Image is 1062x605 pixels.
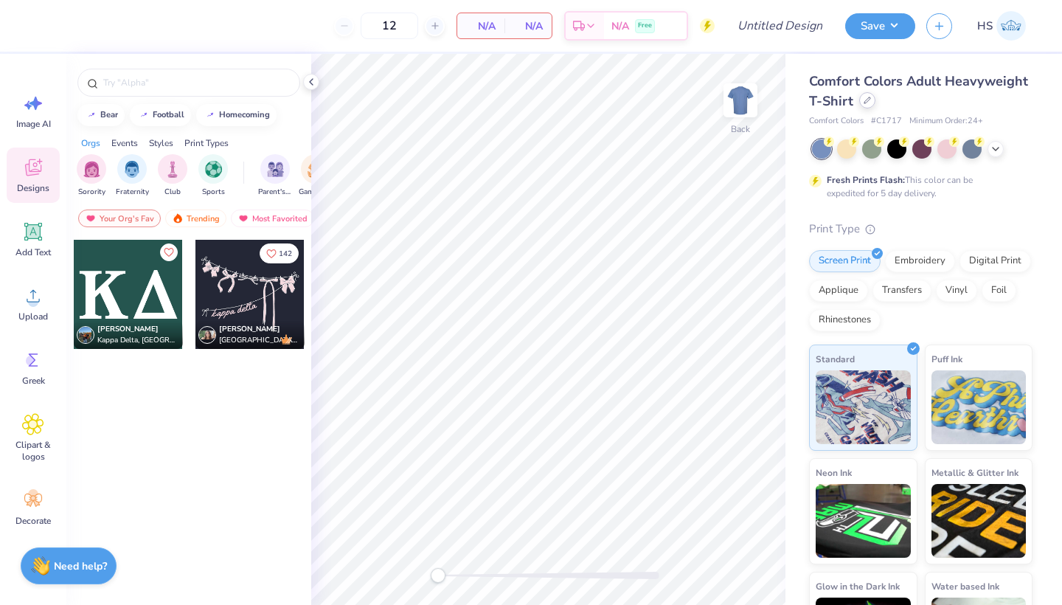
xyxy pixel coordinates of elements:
div: This color can be expedited for 5 day delivery. [827,173,1008,200]
div: filter for Sorority [77,154,106,198]
div: homecoming [219,111,270,119]
div: Applique [809,280,868,302]
span: Free [638,21,652,31]
img: trend_line.gif [204,111,216,120]
button: filter button [198,154,228,198]
span: Comfort Colors [809,115,864,128]
div: Print Type [809,221,1032,238]
div: football [153,111,184,119]
span: Water based Ink [931,578,999,594]
input: – – [361,13,418,39]
img: trending.gif [172,213,184,224]
div: Back [731,122,750,136]
span: Game Day [299,187,333,198]
img: most_fav.gif [85,213,97,224]
img: Club Image [164,161,181,178]
button: football [130,104,191,126]
img: Fraternity Image [124,161,140,178]
div: Embroidery [885,250,955,272]
img: Standard [816,370,911,444]
span: Minimum Order: 24 + [909,115,983,128]
span: Parent's Weekend [258,187,292,198]
img: Neon Ink [816,484,911,558]
div: filter for Fraternity [116,154,149,198]
input: Untitled Design [726,11,834,41]
button: Save [845,13,915,39]
span: Image AI [16,118,51,130]
span: 142 [279,250,292,257]
div: filter for Parent's Weekend [258,154,292,198]
span: # C1717 [871,115,902,128]
span: Greek [22,375,45,387]
div: filter for Club [158,154,187,198]
img: trend_line.gif [86,111,97,120]
div: Vinyl [936,280,977,302]
span: Sports [202,187,225,198]
span: Glow in the Dark Ink [816,578,900,594]
button: homecoming [196,104,277,126]
img: Sorority Image [83,161,100,178]
div: Most Favorited [231,210,314,227]
div: Trending [165,210,226,227]
strong: Fresh Prints Flash: [827,174,905,186]
input: Try "Alpha" [102,75,291,90]
button: filter button [299,154,333,198]
button: filter button [77,154,106,198]
span: Designs [17,182,49,194]
div: filter for Game Day [299,154,333,198]
div: Digital Print [959,250,1031,272]
span: N/A [611,18,629,34]
img: Puff Ink [931,370,1027,444]
span: N/A [466,18,496,34]
img: trend_line.gif [138,111,150,120]
button: Like [160,243,178,261]
div: Events [111,136,138,150]
a: HS [971,11,1032,41]
span: HS [977,18,993,35]
span: Puff Ink [931,351,962,367]
span: Club [164,187,181,198]
div: Transfers [872,280,931,302]
div: Print Types [184,136,229,150]
button: filter button [116,154,149,198]
span: Kappa Delta, [GEOGRAPHIC_DATA] [97,335,177,346]
strong: Need help? [54,559,107,573]
span: Upload [18,311,48,322]
span: Standard [816,351,855,367]
span: [GEOGRAPHIC_DATA], [GEOGRAPHIC_DATA][US_STATE] [219,335,299,346]
span: Clipart & logos [9,439,58,463]
img: Sports Image [205,161,222,178]
button: bear [77,104,125,126]
div: Screen Print [809,250,881,272]
button: filter button [158,154,187,198]
span: [PERSON_NAME] [219,324,280,334]
div: Your Org's Fav [78,210,161,227]
button: Like [260,243,299,263]
div: Styles [149,136,173,150]
div: Rhinestones [809,309,881,331]
span: Decorate [15,515,51,527]
img: Game Day Image [308,161,324,178]
img: Helen Slacik [996,11,1026,41]
img: Back [726,86,755,115]
span: Fraternity [116,187,149,198]
div: bear [100,111,118,119]
img: Parent's Weekend Image [267,161,284,178]
span: Metallic & Glitter Ink [931,465,1018,480]
img: most_fav.gif [237,213,249,224]
span: Sorority [78,187,105,198]
span: Comfort Colors Adult Heavyweight T-Shirt [809,72,1028,110]
button: filter button [258,154,292,198]
div: filter for Sports [198,154,228,198]
span: Neon Ink [816,465,852,480]
span: [PERSON_NAME] [97,324,159,334]
img: Metallic & Glitter Ink [931,484,1027,558]
div: Foil [982,280,1016,302]
div: Orgs [81,136,100,150]
span: N/A [513,18,543,34]
span: Add Text [15,246,51,258]
div: Accessibility label [431,568,445,583]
